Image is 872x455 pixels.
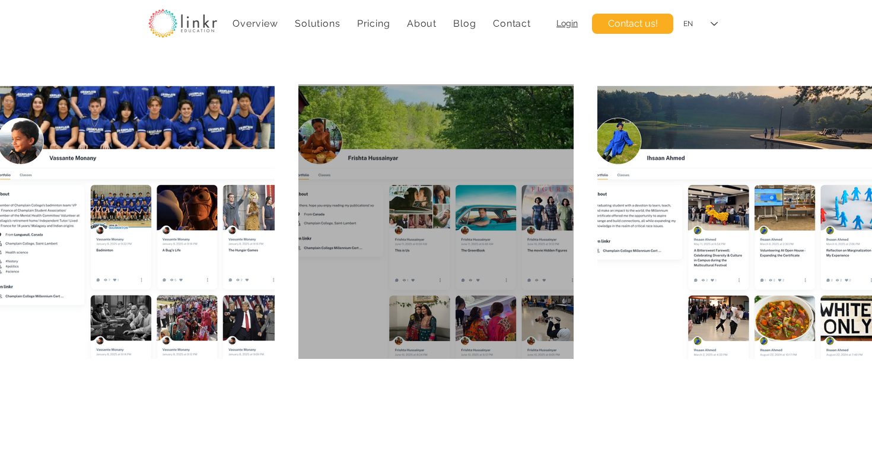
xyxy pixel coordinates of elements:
[407,18,437,29] span: About
[357,18,390,29] span: Pricing
[401,12,443,35] div: About
[592,14,673,34] a: Contact us!
[493,18,531,29] span: Contact
[683,19,693,29] div: EN
[148,9,217,38] img: linkr_logo_transparentbg.png
[227,12,284,35] a: Overview
[608,17,658,30] span: Contact us!
[295,18,340,29] span: Solutions
[453,18,476,29] span: Blog
[675,11,726,37] div: Language Selector: English
[556,18,578,28] a: Login
[447,12,482,35] a: Blog
[487,12,537,35] a: Contact
[351,12,396,35] a: Pricing
[227,12,537,35] nav: Site
[289,12,346,35] div: Solutions
[233,18,278,29] span: Overview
